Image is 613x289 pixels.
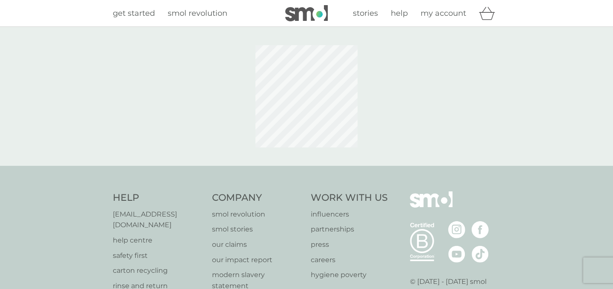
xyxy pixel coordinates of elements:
[472,246,489,263] img: visit the smol Tiktok page
[391,7,408,20] a: help
[311,269,388,280] a: hygiene poverty
[168,9,227,18] span: smol revolution
[212,224,303,235] a: smol stories
[311,209,388,220] a: influencers
[391,9,408,18] span: help
[212,254,303,266] a: our impact report
[479,5,500,22] div: basket
[421,7,466,20] a: my account
[212,191,303,205] h4: Company
[410,191,453,220] img: smol
[421,9,466,18] span: my account
[113,250,203,261] a: safety first
[113,7,155,20] a: get started
[311,191,388,205] h4: Work With Us
[353,7,378,20] a: stories
[311,239,388,250] a: press
[113,9,155,18] span: get started
[311,254,388,266] a: careers
[472,221,489,238] img: visit the smol Facebook page
[113,209,203,231] a: [EMAIL_ADDRESS][DOMAIN_NAME]
[448,221,465,238] img: visit the smol Instagram page
[353,9,378,18] span: stories
[168,7,227,20] a: smol revolution
[311,224,388,235] a: partnerships
[113,235,203,246] a: help centre
[113,265,203,276] a: carton recycling
[212,209,303,220] a: smol revolution
[285,5,328,21] img: smol
[212,239,303,250] a: our claims
[113,191,203,205] h4: Help
[448,246,465,263] img: visit the smol Youtube page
